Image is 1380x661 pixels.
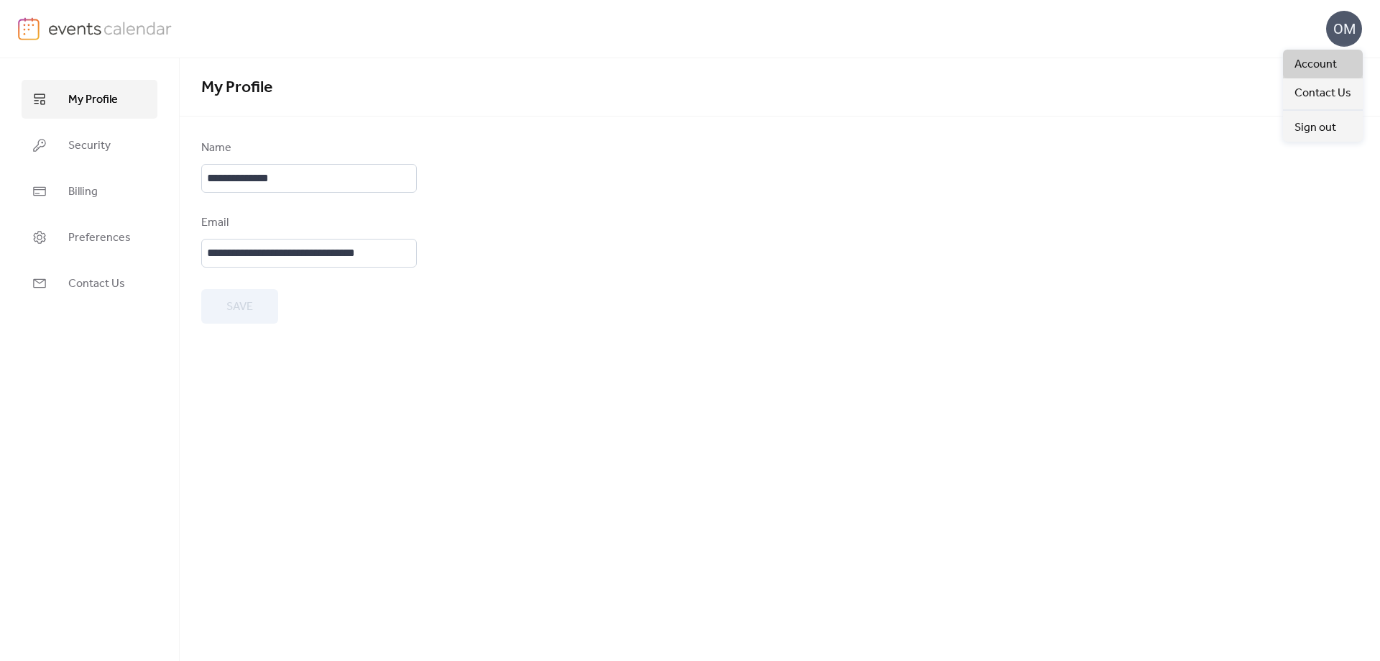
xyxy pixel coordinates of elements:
[68,275,125,293] span: Contact Us
[1283,50,1363,78] a: Account
[201,140,414,157] div: Name
[1294,56,1337,73] span: Account
[22,80,157,119] a: My Profile
[68,229,131,247] span: Preferences
[22,264,157,303] a: Contact Us
[18,17,40,40] img: logo
[201,214,414,232] div: Email
[68,183,98,201] span: Billing
[22,218,157,257] a: Preferences
[68,137,111,155] span: Security
[1294,119,1336,137] span: Sign out
[1294,85,1351,102] span: Contact Us
[68,91,118,109] span: My Profile
[201,72,272,104] span: My Profile
[22,126,157,165] a: Security
[48,17,172,39] img: logo-type
[22,172,157,211] a: Billing
[1283,78,1363,107] a: Contact Us
[1326,11,1362,47] div: OM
